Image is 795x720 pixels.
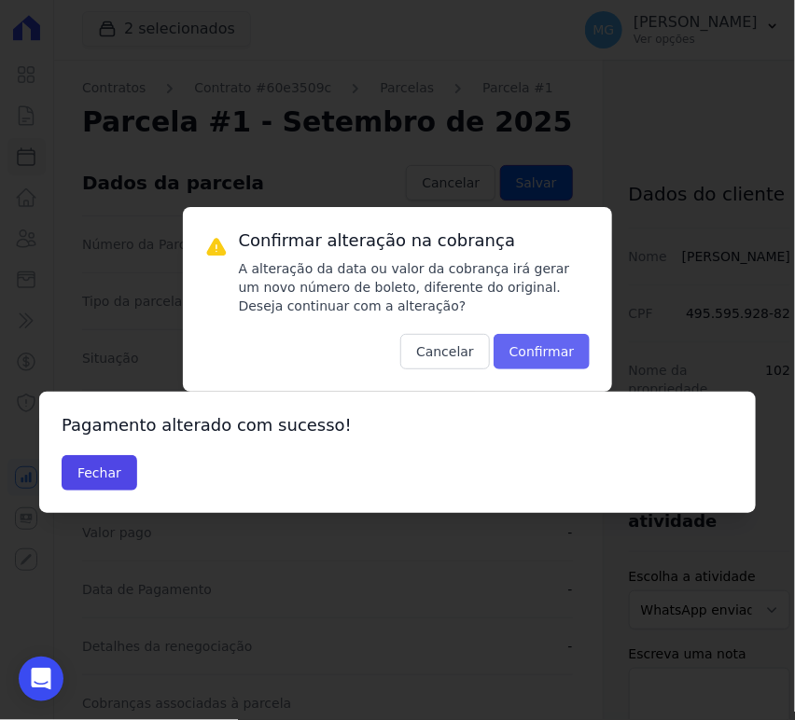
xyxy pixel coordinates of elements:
[239,259,591,315] p: A alteração da data ou valor da cobrança irá gerar um novo número de boleto, diferente do origina...
[62,455,137,491] button: Fechar
[239,229,591,252] h3: Confirmar alteração na cobrança
[62,414,733,436] h3: Pagamento alterado com sucesso!
[494,334,591,369] button: Confirmar
[400,334,490,369] button: Cancelar
[19,657,63,701] div: Open Intercom Messenger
